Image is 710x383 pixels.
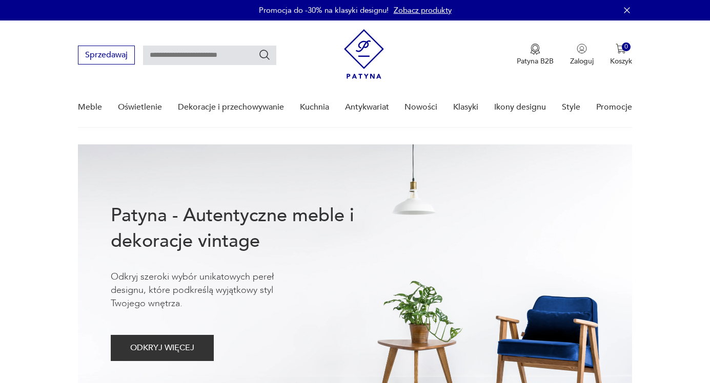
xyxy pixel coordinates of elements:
[616,44,626,54] img: Ikona koszyka
[78,52,135,59] a: Sprzedawaj
[404,88,437,127] a: Nowości
[517,44,554,66] a: Ikona medaluPatyna B2B
[111,335,214,361] button: ODKRYJ WIĘCEJ
[610,56,632,66] p: Koszyk
[610,44,632,66] button: 0Koszyk
[596,88,632,127] a: Promocje
[344,29,384,79] img: Patyna - sklep z meblami i dekoracjami vintage
[178,88,284,127] a: Dekoracje i przechowywanie
[494,88,546,127] a: Ikony designu
[517,56,554,66] p: Patyna B2B
[517,44,554,66] button: Patyna B2B
[453,88,478,127] a: Klasyki
[111,345,214,352] a: ODKRYJ WIĘCEJ
[570,56,594,66] p: Zaloguj
[300,88,329,127] a: Kuchnia
[562,88,580,127] a: Style
[111,270,306,310] p: Odkryj szeroki wybór unikatowych pereł designu, które podkreślą wyjątkowy styl Twojego wnętrza.
[394,5,452,15] a: Zobacz produkty
[78,88,102,127] a: Meble
[530,44,540,55] img: Ikona medalu
[345,88,389,127] a: Antykwariat
[259,5,389,15] p: Promocja do -30% na klasyki designu!
[111,203,388,254] h1: Patyna - Autentyczne meble i dekoracje vintage
[577,44,587,54] img: Ikonka użytkownika
[570,44,594,66] button: Zaloguj
[78,46,135,65] button: Sprzedawaj
[258,49,271,61] button: Szukaj
[622,42,631,51] div: 0
[118,88,162,127] a: Oświetlenie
